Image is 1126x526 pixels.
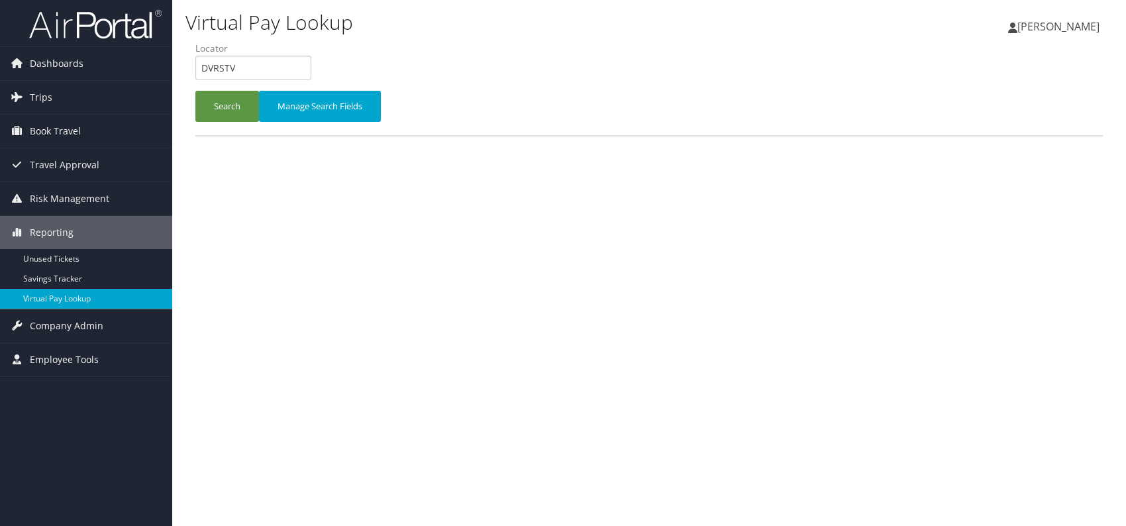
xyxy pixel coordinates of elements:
a: [PERSON_NAME] [1008,7,1113,46]
span: Risk Management [30,182,109,215]
h1: Virtual Pay Lookup [185,9,803,36]
span: Reporting [30,216,74,249]
span: Company Admin [30,309,103,342]
span: [PERSON_NAME] [1017,19,1100,34]
img: airportal-logo.png [29,9,162,40]
button: Manage Search Fields [259,91,381,122]
span: Travel Approval [30,148,99,182]
label: Locator [195,42,321,55]
span: Trips [30,81,52,114]
span: Book Travel [30,115,81,148]
span: Employee Tools [30,343,99,376]
span: Dashboards [30,47,83,80]
button: Search [195,91,259,122]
